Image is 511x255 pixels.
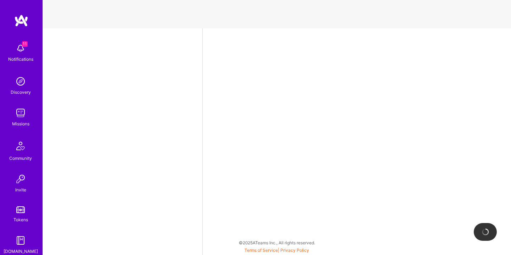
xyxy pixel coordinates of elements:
[13,172,28,186] img: Invite
[15,186,26,194] div: Invite
[16,206,25,213] img: tokens
[13,216,28,223] div: Tokens
[12,137,29,154] img: Community
[280,248,309,253] a: Privacy Policy
[22,41,28,47] span: 11
[13,233,28,248] img: guide book
[13,74,28,88] img: discovery
[11,88,31,96] div: Discovery
[13,41,28,55] img: bell
[482,228,489,235] img: loading
[8,55,33,63] div: Notifications
[4,248,38,255] div: [DOMAIN_NAME]
[244,248,309,253] span: |
[9,154,32,162] div: Community
[244,248,278,253] a: Terms of Service
[43,234,511,251] div: © 2025 ATeams Inc., All rights reserved.
[12,120,29,128] div: Missions
[13,106,28,120] img: teamwork
[14,14,28,27] img: logo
